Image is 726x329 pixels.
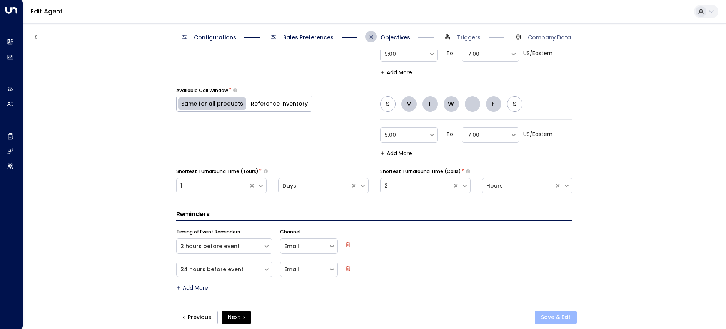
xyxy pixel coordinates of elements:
label: Shortest Turnaround Time (Tours) [176,168,259,175]
button: Add More [176,285,208,291]
div: Days [282,182,347,190]
label: To [446,49,453,57]
div: Hours [486,182,551,190]
button: F [486,96,501,112]
button: Save & Exit [535,311,577,324]
span: Sales Preferences [283,34,334,41]
div: text alignment [380,96,528,112]
label: Timing of Event Reminders [176,228,240,235]
label: US/Eastern [523,130,552,138]
button: Add More [380,150,412,156]
label: Shortest Turnaround Time (Calls) [380,168,461,175]
button: Previous [177,311,218,324]
button: Same for all products [177,96,247,111]
span: Company Data [528,34,571,41]
div: Platform [176,96,312,112]
span: Objectives [381,34,410,41]
label: Available Call Window [176,87,228,94]
span: Configurations [194,34,236,41]
button: M [401,96,417,112]
button: W [444,96,459,112]
button: Specify time windows for scheduling calls that the agent can offer to leads, either universally f... [233,88,237,93]
button: T [465,96,480,112]
label: US/Eastern [523,49,552,57]
label: Channel [280,228,300,235]
button: Next [222,311,251,324]
button: Reference Inventory [247,96,312,111]
button: S [507,96,522,112]
label: To [446,130,453,138]
h3: Reminders [176,210,572,221]
span: Triggers [457,34,481,41]
button: Add More [380,69,412,76]
button: S [380,96,396,112]
button: Specify the shortest duration within which the agent can schedule calls. This ensures that if a l... [466,169,470,174]
button: Specify the shortest duration within which the agent can schedule tours. This ensures that if a l... [264,169,268,174]
a: Edit Agent [31,7,63,16]
button: T [422,96,438,112]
